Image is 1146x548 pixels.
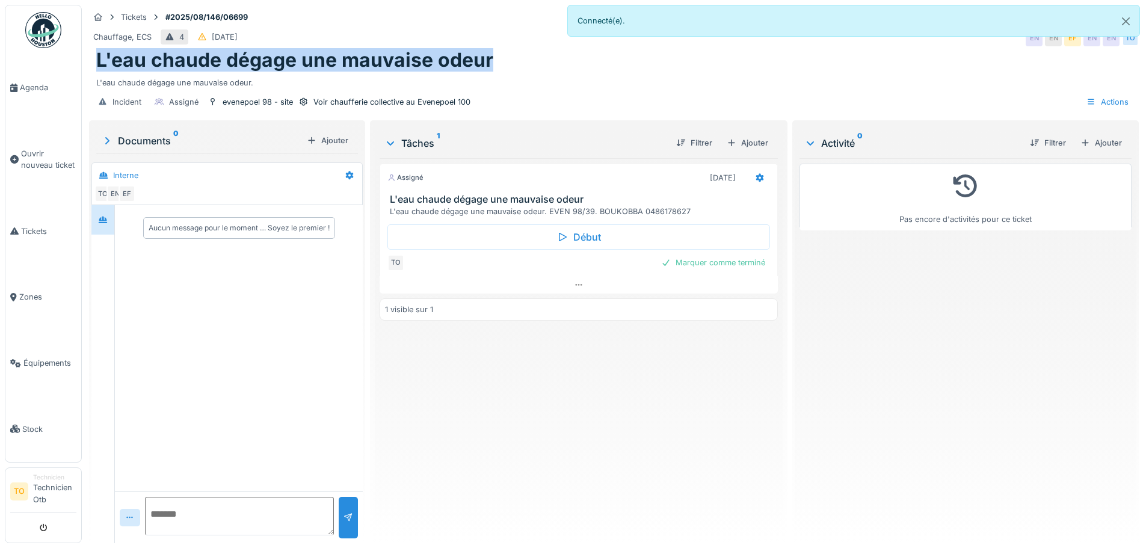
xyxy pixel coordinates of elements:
[94,185,111,202] div: TO
[169,96,199,108] div: Assigné
[385,304,433,315] div: 1 visible sur 1
[390,206,772,217] div: L'eau chaude dégage une mauvaise odeur. EVEN 98/39. BOUKOBBA 0486178627
[5,121,81,199] a: Ouvrir nouveau ticket
[804,136,1020,150] div: Activité
[223,96,293,108] div: evenepoel 98 - site
[1103,29,1120,46] div: EN
[173,134,179,148] sup: 0
[5,264,81,330] a: Zones
[21,148,76,171] span: Ouvrir nouveau ticket
[384,136,666,150] div: Tâches
[1064,29,1081,46] div: EF
[387,173,424,183] div: Assigné
[656,254,770,271] div: Marquer comme terminé
[390,194,772,205] h3: L'eau chaude dégage une mauvaise odeur
[5,199,81,265] a: Tickets
[113,170,138,181] div: Interne
[302,132,353,149] div: Ajouter
[387,254,404,271] div: TO
[161,11,253,23] strong: #2025/08/146/06699
[10,482,28,500] li: TO
[387,224,769,250] div: Début
[20,82,76,93] span: Agenda
[1112,5,1139,37] button: Close
[567,5,1141,37] div: Connecté(e).
[1081,93,1134,111] div: Actions
[5,330,81,396] a: Équipements
[22,423,76,435] span: Stock
[10,473,76,513] a: TO TechnicienTechnicien Otb
[23,357,76,369] span: Équipements
[722,135,773,151] div: Ajouter
[313,96,470,108] div: Voir chaufferie collective au Evenepoel 100
[19,291,76,303] span: Zones
[21,226,76,237] span: Tickets
[179,31,184,43] div: 4
[1076,135,1127,151] div: Ajouter
[33,473,76,482] div: Technicien
[106,185,123,202] div: EN
[710,172,736,183] div: [DATE]
[96,72,1132,88] div: L'eau chaude dégage une mauvaise odeur.
[857,136,863,150] sup: 0
[212,31,238,43] div: [DATE]
[5,55,81,121] a: Agenda
[1026,29,1043,46] div: EN
[121,11,147,23] div: Tickets
[25,12,61,48] img: Badge_color-CXgf-gQk.svg
[149,223,330,233] div: Aucun message pour le moment … Soyez le premier !
[437,136,440,150] sup: 1
[1083,29,1100,46] div: EN
[1045,29,1062,46] div: EN
[5,396,81,462] a: Stock
[33,473,76,510] li: Technicien Otb
[93,31,152,43] div: Chauffage, ECS
[101,134,302,148] div: Documents
[96,49,493,72] h1: L'eau chaude dégage une mauvaise odeur
[112,96,141,108] div: Incident
[671,135,717,151] div: Filtrer
[119,185,135,202] div: EF
[807,169,1124,225] div: Pas encore d'activités pour ce ticket
[1122,29,1139,46] div: TO
[1025,135,1071,151] div: Filtrer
